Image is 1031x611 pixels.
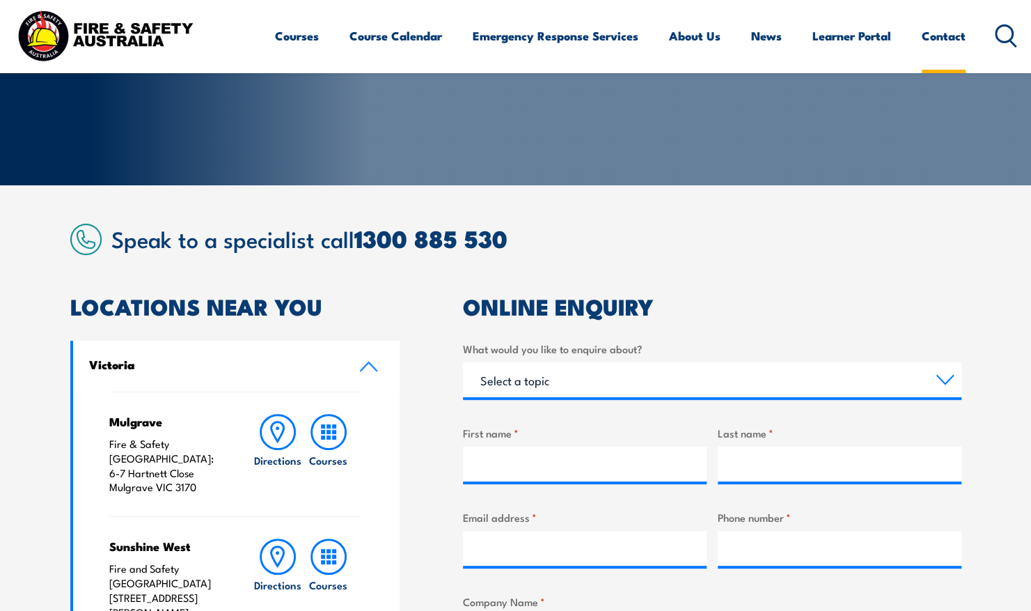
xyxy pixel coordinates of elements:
label: Company Name [463,594,961,610]
a: About Us [669,17,721,54]
label: Phone number [718,509,961,525]
a: Victoria [73,341,400,392]
a: Emergency Response Services [473,17,638,54]
h4: Mulgrave [109,414,226,429]
h2: LOCATIONS NEAR YOU [70,296,400,316]
h6: Directions [254,453,301,467]
h6: Directions [254,578,301,592]
p: Fire & Safety [GEOGRAPHIC_DATA]: 6-7 Hartnett Close Mulgrave VIC 3170 [109,437,226,495]
h2: ONLINE ENQUIRY [463,296,961,316]
a: Directions [253,414,303,495]
a: 1300 885 530 [354,219,507,256]
label: Last name [718,425,961,441]
h4: Sunshine West [109,539,226,554]
a: Courses [275,17,319,54]
h6: Courses [309,578,347,592]
a: Courses [304,414,354,495]
a: Learner Portal [812,17,891,54]
label: First name [463,425,707,441]
h4: Victoria [89,357,338,372]
h2: Speak to a specialist call [111,226,961,251]
a: Contact [922,17,966,54]
label: Email address [463,509,707,525]
label: What would you like to enquire about? [463,341,961,357]
a: News [751,17,782,54]
a: Course Calendar [349,17,442,54]
h6: Courses [309,453,347,467]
